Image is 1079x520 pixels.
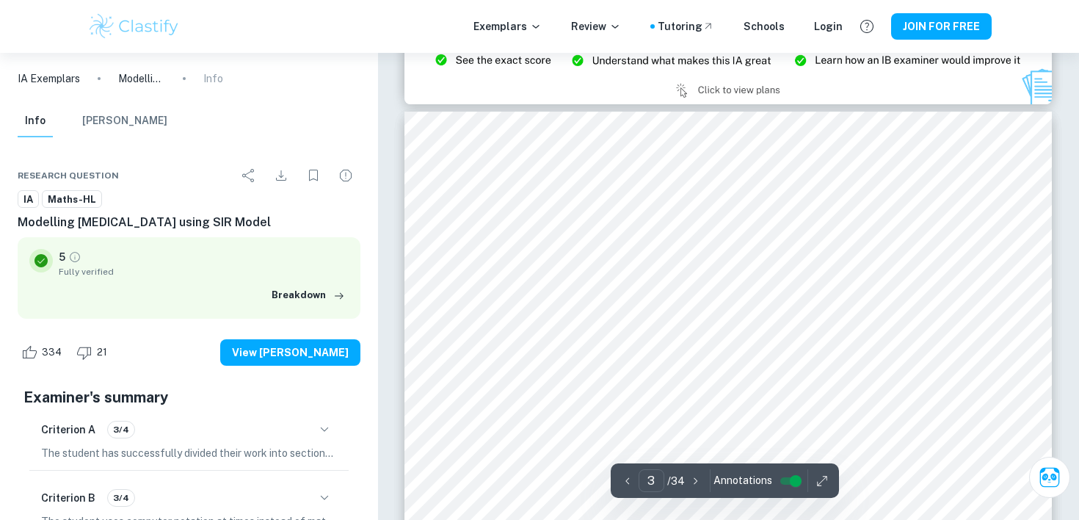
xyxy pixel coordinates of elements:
span: 21 [89,345,115,360]
span: IA [18,192,38,207]
a: Schools [744,18,785,35]
a: Tutoring [658,18,714,35]
span: Fully verified [59,265,349,278]
p: Review [571,18,621,35]
div: Report issue [331,161,360,190]
span: Annotations [713,473,772,488]
img: Clastify logo [87,12,181,41]
h6: Criterion B [41,490,95,506]
a: Grade fully verified [68,250,81,264]
a: Maths-HL [42,190,102,209]
div: Like [18,341,70,364]
button: View [PERSON_NAME] [220,339,360,366]
button: [PERSON_NAME] [82,105,167,137]
button: Help and Feedback [854,14,879,39]
p: Modelling [MEDICAL_DATA] using SIR Model [118,71,165,87]
p: Exemplars [473,18,542,35]
div: Download [266,161,296,190]
h6: Modelling [MEDICAL_DATA] using SIR Model [18,214,360,231]
p: 5 [59,249,65,265]
h6: Criterion A [41,422,95,438]
span: Research question [18,169,119,182]
img: Ad [404,7,1052,104]
a: IA Exemplars [18,71,80,87]
span: Maths-HL [43,192,101,207]
a: IA [18,190,39,209]
button: Breakdown [268,284,349,306]
button: JOIN FOR FREE [891,13,992,40]
div: Share [234,161,264,190]
button: Info [18,105,53,137]
span: 3/4 [108,423,134,436]
span: 334 [34,345,70,360]
button: Ask Clai [1029,457,1070,498]
a: Login [814,18,843,35]
div: Dislike [73,341,115,364]
p: The student has successfully divided their work into sections and clearly stated the topic of the... [41,445,337,461]
div: Bookmark [299,161,328,190]
h5: Examiner's summary [23,386,355,408]
p: Info [203,71,223,87]
p: / 34 [667,473,685,489]
span: 3/4 [108,491,134,505]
